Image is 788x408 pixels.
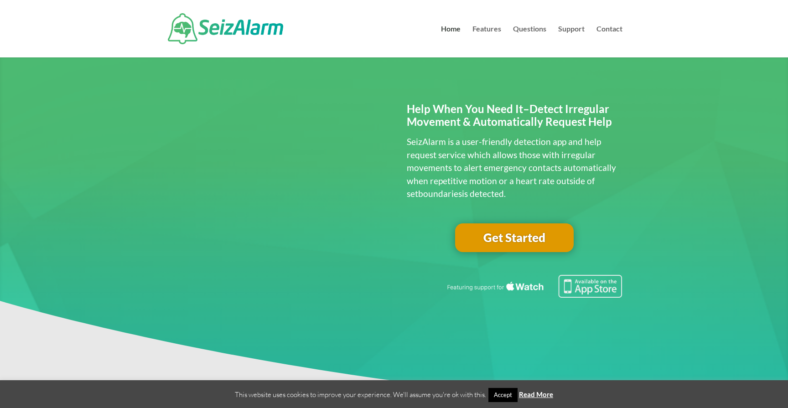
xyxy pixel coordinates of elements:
img: Seizure detection available in the Apple App Store. [446,275,622,298]
a: Home [441,26,461,57]
span: This website uses cookies to improve your experience. We'll assume you're ok with this. [235,390,553,399]
p: SeizAlarm is a user-friendly detection app and help request service which allows those with irreg... [407,135,622,201]
a: Contact [596,26,622,57]
a: Accept [488,388,518,402]
iframe: Help widget launcher [707,372,778,398]
a: Questions [513,26,546,57]
a: Read More [519,390,553,398]
a: Features [472,26,501,57]
span: boundaries [418,188,462,199]
a: Featuring seizure detection support for the Apple Watch [446,289,622,300]
a: Get Started [455,223,574,253]
img: SeizAlarm [168,13,283,44]
h2: Help When You Need It–Detect Irregular Movement & Automatically Request Help [407,103,622,134]
a: Support [558,26,585,57]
